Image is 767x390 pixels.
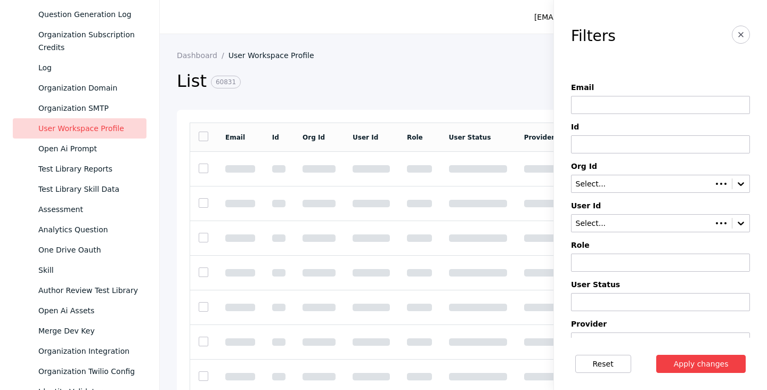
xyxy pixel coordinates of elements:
[13,260,146,280] a: Skill
[656,355,746,373] button: Apply changes
[571,280,750,289] label: User Status
[38,142,138,155] div: Open Ai Prompt
[571,320,750,328] label: Provider
[38,28,138,54] div: Organization Subscription Credits
[13,58,146,78] a: Log
[13,139,146,159] a: Open Ai Prompt
[272,134,279,141] a: Id
[13,199,146,220] a: Assessment
[13,321,146,341] a: Merge Dev Key
[575,355,631,373] button: Reset
[407,134,423,141] a: Role
[38,304,138,317] div: Open Ai Assets
[534,11,727,23] div: [EMAIL_ADDRESS][PERSON_NAME][DOMAIN_NAME]
[449,134,491,141] a: User Status
[571,162,750,170] label: Org Id
[38,82,138,94] div: Organization Domain
[13,220,146,240] a: Analytics Question
[38,365,138,378] div: Organization Twilio Config
[38,243,138,256] div: One Drive Oauth
[38,223,138,236] div: Analytics Question
[38,183,138,196] div: Test Library Skill Data
[211,76,241,88] span: 60831
[13,78,146,98] a: Organization Domain
[38,284,138,297] div: Author Review Test Library
[13,179,146,199] a: Test Library Skill Data
[38,264,138,277] div: Skill
[13,240,146,260] a: One Drive Oauth
[229,51,323,60] a: User Workspace Profile
[177,70,584,93] h2: List
[13,361,146,381] a: Organization Twilio Config
[353,134,378,141] a: User Id
[571,83,750,92] label: Email
[13,4,146,25] a: Question Generation Log
[225,134,245,141] a: Email
[38,203,138,216] div: Assessment
[571,123,750,131] label: Id
[38,345,138,357] div: Organization Integration
[571,241,750,249] label: Role
[177,51,229,60] a: Dashboard
[13,25,146,58] a: Organization Subscription Credits
[13,159,146,179] a: Test Library Reports
[571,201,750,210] label: User Id
[13,98,146,118] a: Organization SMTP
[303,134,325,141] a: Org Id
[13,118,146,139] a: User Workspace Profile
[524,134,555,141] a: Provider
[13,300,146,321] a: Open Ai Assets
[13,341,146,361] a: Organization Integration
[13,280,146,300] a: Author Review Test Library
[38,122,138,135] div: User Workspace Profile
[38,8,138,21] div: Question Generation Log
[38,102,138,115] div: Organization SMTP
[571,28,616,45] h3: Filters
[38,162,138,175] div: Test Library Reports
[38,61,138,74] div: Log
[38,324,138,337] div: Merge Dev Key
